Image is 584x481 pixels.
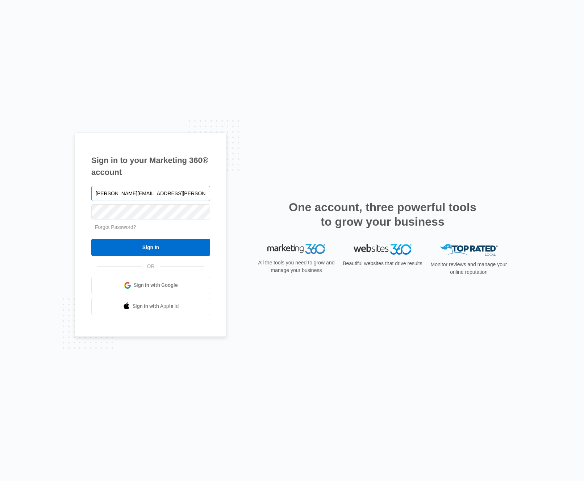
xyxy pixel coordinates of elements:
h1: Sign in to your Marketing 360® account [91,154,210,178]
img: Websites 360 [354,244,412,255]
img: Top Rated Local [440,244,498,256]
img: Marketing 360 [267,244,325,254]
input: Sign In [91,239,210,256]
span: OR [142,263,160,270]
span: Sign in with Apple Id [133,302,179,310]
p: Monitor reviews and manage your online reputation [428,261,509,276]
a: Sign in with Google [91,277,210,294]
a: Forgot Password? [95,224,136,230]
span: Sign in with Google [134,281,178,289]
a: Sign in with Apple Id [91,298,210,315]
p: All the tools you need to grow and manage your business [256,259,337,274]
input: Email [91,186,210,201]
h2: One account, three powerful tools to grow your business [287,200,479,229]
p: Beautiful websites that drive results [342,260,423,267]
